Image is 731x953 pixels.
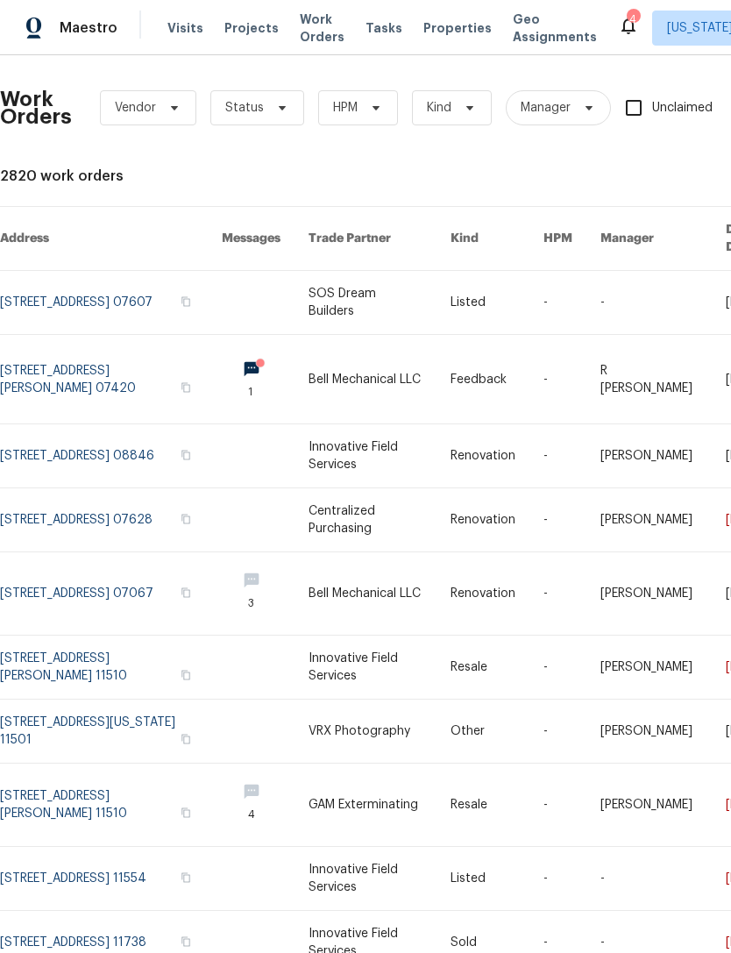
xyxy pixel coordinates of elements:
span: Kind [427,99,451,117]
td: [PERSON_NAME] [586,488,713,552]
td: Feedback [436,335,529,424]
td: [PERSON_NAME] [586,552,713,636]
th: Trade Partner [295,207,436,271]
button: Copy Address [178,447,194,463]
td: VRX Photography [295,700,436,764]
span: Vendor [115,99,156,117]
button: Copy Address [178,585,194,601]
th: HPM [529,207,586,271]
td: - [529,700,586,764]
td: Renovation [436,552,529,636]
td: Other [436,700,529,764]
span: Unclaimed [652,99,713,117]
button: Copy Address [178,870,194,885]
button: Copy Address [178,731,194,747]
td: R [PERSON_NAME] [586,335,713,424]
button: Copy Address [178,934,194,949]
td: - [529,271,586,335]
td: GAM Exterminating [295,764,436,847]
td: - [586,271,713,335]
span: Status [225,99,264,117]
th: Kind [436,207,529,271]
th: Manager [586,207,713,271]
td: Resale [436,764,529,847]
td: - [529,636,586,700]
span: HPM [333,99,358,117]
td: Bell Mechanical LLC [295,552,436,636]
td: [PERSON_NAME] [586,424,713,488]
td: - [529,488,586,552]
span: Geo Assignments [513,11,597,46]
td: SOS Dream Builders [295,271,436,335]
span: Tasks [365,22,402,34]
td: - [529,335,586,424]
span: Projects [224,19,279,37]
td: Renovation [436,424,529,488]
td: Bell Mechanical LLC [295,335,436,424]
span: Maestro [60,19,117,37]
td: - [529,424,586,488]
button: Copy Address [178,805,194,821]
td: Resale [436,636,529,700]
td: Centralized Purchasing [295,488,436,552]
td: [PERSON_NAME] [586,764,713,847]
td: Listed [436,271,529,335]
td: - [586,847,713,911]
td: Innovative Field Services [295,636,436,700]
td: [PERSON_NAME] [586,636,713,700]
td: - [529,847,586,911]
td: Innovative Field Services [295,847,436,911]
button: Copy Address [178,511,194,527]
button: Copy Address [178,380,194,395]
th: Messages [208,207,295,271]
button: Copy Address [178,294,194,309]
td: - [529,552,586,636]
div: 4 [627,11,639,28]
td: Listed [436,847,529,911]
span: Manager [521,99,571,117]
span: Visits [167,19,203,37]
span: Properties [423,19,492,37]
td: [PERSON_NAME] [586,700,713,764]
td: - [529,764,586,847]
button: Copy Address [178,667,194,683]
td: Renovation [436,488,529,552]
td: Innovative Field Services [295,424,436,488]
span: Work Orders [300,11,344,46]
